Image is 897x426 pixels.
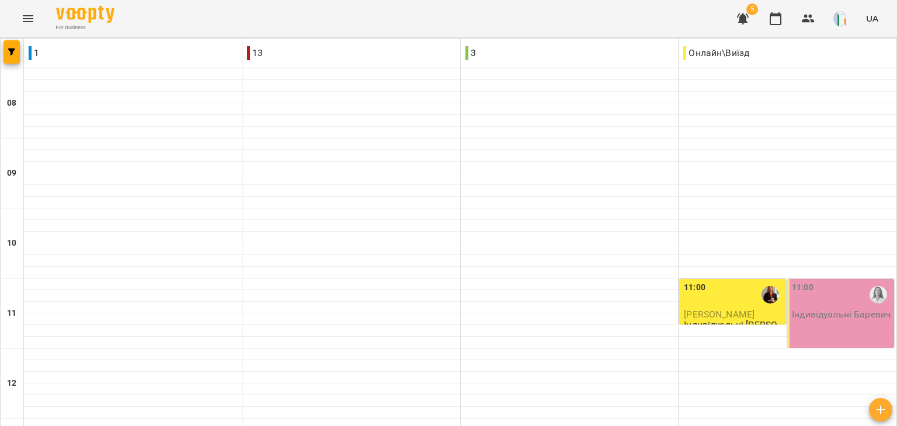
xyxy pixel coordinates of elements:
[247,46,263,60] p: 13
[56,24,114,32] span: For Business
[14,5,42,33] button: Menu
[7,307,16,320] h6: 11
[465,46,476,60] p: 3
[684,320,784,340] p: Індивідуальні [PERSON_NAME]
[746,4,758,15] span: 5
[866,12,878,25] span: UA
[762,286,779,303] img: Юлія Дзебчук
[869,398,892,421] button: Створити урок
[870,286,887,303] img: Юлія Баревич
[7,97,16,110] h6: 08
[792,309,891,319] p: Індивідуальні Баревич
[833,11,850,27] img: 9a1d62ba177fc1b8feef1f864f620c53.png
[7,377,16,390] h6: 12
[683,46,749,60] p: Онлайн\Виїзд
[29,46,39,60] p: 1
[684,309,755,320] span: [PERSON_NAME]
[861,8,883,29] button: UA
[684,281,705,294] label: 11:00
[56,6,114,23] img: Voopty Logo
[7,237,16,250] h6: 10
[7,167,16,180] h6: 09
[792,281,813,294] label: 11:00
